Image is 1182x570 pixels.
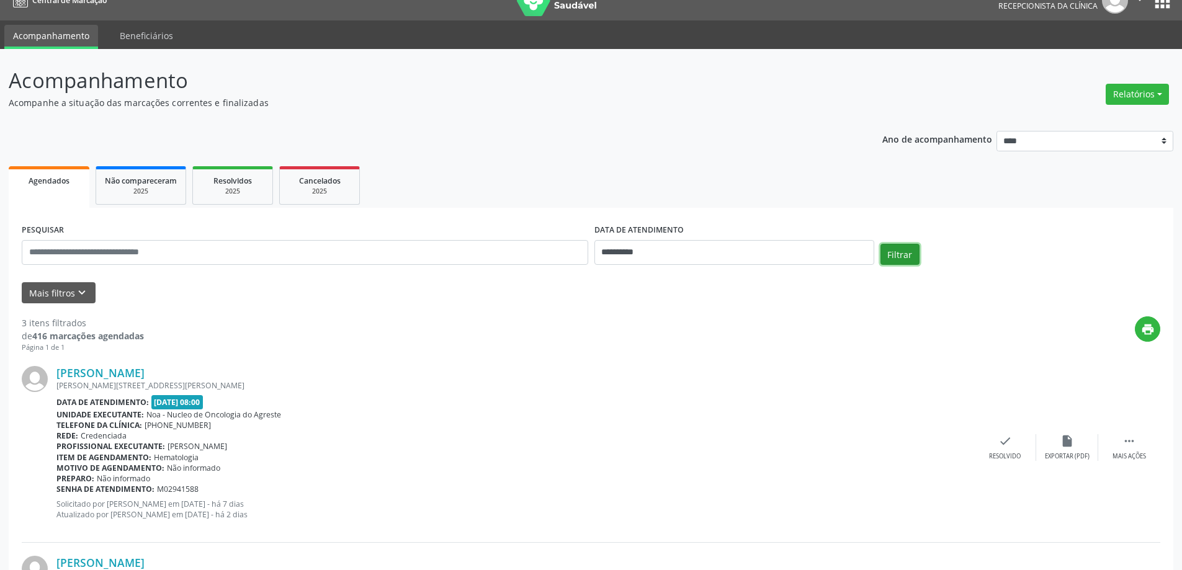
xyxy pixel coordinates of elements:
b: Rede: [56,430,78,441]
p: Solicitado por [PERSON_NAME] em [DATE] - há 7 dias Atualizado por [PERSON_NAME] em [DATE] - há 2 ... [56,499,974,520]
span: Não compareceram [105,176,177,186]
div: 3 itens filtrados [22,316,144,329]
label: PESQUISAR [22,221,64,240]
b: Motivo de agendamento: [56,463,164,473]
a: [PERSON_NAME] [56,366,145,380]
a: Beneficiários [111,25,182,47]
div: 2025 [289,187,351,196]
div: de [22,329,144,342]
span: [DATE] 08:00 [151,395,204,409]
a: Acompanhamento [4,25,98,49]
i: print [1141,323,1155,336]
a: [PERSON_NAME] [56,556,145,569]
b: Data de atendimento: [56,397,149,407]
button: Relatórios [1106,84,1169,105]
div: 2025 [105,187,177,196]
div: 2025 [202,187,264,196]
p: Acompanhe a situação das marcações correntes e finalizadas [9,96,824,109]
i: keyboard_arrow_down [75,286,89,300]
p: Acompanhamento [9,65,824,96]
div: Exportar (PDF) [1045,452,1090,461]
b: Profissional executante: [56,441,165,452]
div: [PERSON_NAME][STREET_ADDRESS][PERSON_NAME] [56,380,974,391]
button: Filtrar [880,244,920,265]
span: [PHONE_NUMBER] [145,420,211,430]
span: Não informado [97,473,150,484]
div: Mais ações [1113,452,1146,461]
p: Ano de acompanhamento [882,131,992,146]
label: DATA DE ATENDIMENTO [594,221,684,240]
strong: 416 marcações agendadas [32,330,144,342]
span: Credenciada [81,430,127,441]
i: check [998,434,1012,448]
div: Página 1 de 1 [22,342,144,353]
span: Noa - Nucleo de Oncologia do Agreste [146,409,281,420]
i: insert_drive_file [1060,434,1074,448]
span: [PERSON_NAME] [168,441,227,452]
div: Resolvido [989,452,1021,461]
button: Mais filtroskeyboard_arrow_down [22,282,96,304]
span: Não informado [167,463,220,473]
b: Item de agendamento: [56,452,151,463]
img: img [22,366,48,392]
span: Agendados [29,176,69,186]
b: Unidade executante: [56,409,144,420]
span: Cancelados [299,176,341,186]
span: Recepcionista da clínica [998,1,1098,11]
button: print [1135,316,1160,342]
span: Hematologia [154,452,199,463]
span: Resolvidos [213,176,252,186]
b: Preparo: [56,473,94,484]
b: Senha de atendimento: [56,484,154,494]
i:  [1122,434,1136,448]
span: M02941588 [157,484,199,494]
b: Telefone da clínica: [56,420,142,430]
